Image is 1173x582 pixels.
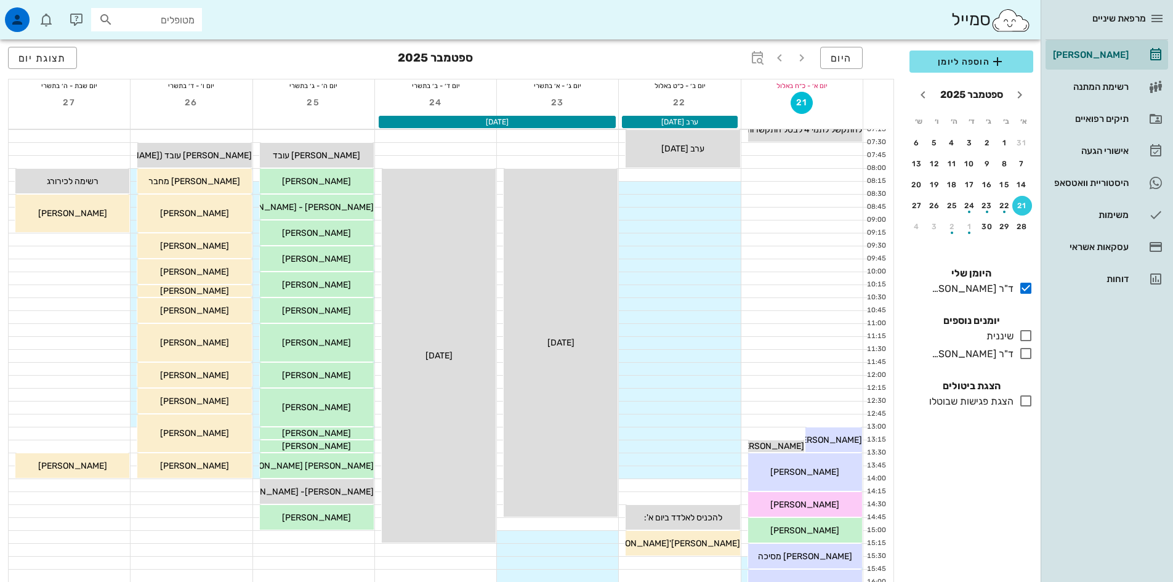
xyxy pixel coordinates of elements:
div: 07:15 [863,124,889,135]
button: 8 [995,154,1015,174]
button: 24 [425,92,447,114]
div: יום א׳ - כ״ח באלול [741,79,863,92]
span: [DATE] [547,337,574,348]
div: סמייל [951,7,1031,33]
div: 11:30 [863,344,889,355]
div: 7 [1012,160,1032,168]
div: 11:00 [863,318,889,329]
div: 8 [995,160,1015,168]
span: [PERSON_NAME]'[PERSON_NAME] [600,538,740,549]
div: 15:15 [863,538,889,549]
a: תיקים רפואיים [1046,104,1168,134]
button: 21 [791,92,813,114]
button: 16 [977,175,997,195]
div: 2 [942,222,962,231]
div: 22 [995,201,1015,210]
div: 14:00 [863,474,889,484]
span: [DATE] [486,118,509,126]
div: 08:15 [863,176,889,187]
div: 11:15 [863,331,889,342]
div: יום ד׳ - ב׳ בתשרי [375,79,496,92]
span: [PERSON_NAME] [282,337,351,348]
th: ד׳ [963,111,979,132]
h4: היומן שלי [909,266,1033,281]
div: 09:00 [863,215,889,225]
span: [PERSON_NAME] מסיכה [758,551,852,562]
div: 08:30 [863,189,889,200]
div: 31 [1012,139,1032,147]
button: חודש הבא [912,84,934,106]
a: [PERSON_NAME] [1046,40,1168,70]
div: רשימת המתנה [1050,82,1129,92]
span: 22 [669,97,691,108]
div: 19 [925,180,945,189]
button: 9 [977,154,997,174]
button: 25 [942,196,962,216]
div: 3 [960,139,980,147]
div: הצגת פגישות שבוטלו [924,394,1014,409]
div: 28 [1012,222,1032,231]
th: ג׳ [981,111,997,132]
div: 21 [1012,201,1032,210]
div: 15:00 [863,525,889,536]
span: [PERSON_NAME] - [PERSON_NAME] [228,202,374,212]
button: ספטמבר 2025 [935,83,1008,107]
div: 1 [995,139,1015,147]
div: שיננית [982,329,1014,344]
th: ש׳ [911,111,927,132]
button: 13 [907,154,927,174]
span: [PERSON_NAME] [160,267,229,277]
div: 12:45 [863,409,889,419]
div: 08:45 [863,202,889,212]
div: 18 [942,180,962,189]
div: 11 [942,160,962,168]
button: 17 [960,175,980,195]
div: 10:00 [863,267,889,277]
span: 27 [58,97,81,108]
button: 29 [995,217,1015,236]
span: [PERSON_NAME] [282,370,351,381]
span: היום [831,52,852,64]
span: ערב [DATE] [661,118,698,126]
button: 1 [960,217,980,236]
div: 10 [960,160,980,168]
div: 10:45 [863,305,889,316]
span: [PERSON_NAME] [160,461,229,471]
div: 20 [907,180,927,189]
h4: יומנים נוספים [909,313,1033,328]
button: 2 [977,133,997,153]
button: 25 [302,92,324,114]
span: [PERSON_NAME] [282,402,351,413]
button: 11 [942,154,962,174]
span: תצוגת יום [18,52,67,64]
span: 25 [302,97,324,108]
div: יום ה׳ - ג׳ בתשרי [253,79,374,92]
button: 1 [995,133,1015,153]
div: 14 [1012,180,1032,189]
div: 23 [977,201,997,210]
button: 19 [925,175,945,195]
span: [DATE] [425,350,453,361]
a: תגהיסטוריית וואטסאפ [1046,168,1168,198]
div: 09:15 [863,228,889,238]
div: 12:15 [863,383,889,394]
a: דוחות [1046,264,1168,294]
span: [PERSON_NAME] [282,441,351,451]
span: [PERSON_NAME] עובד [273,150,360,161]
span: [PERSON_NAME] [38,208,107,219]
span: [PERSON_NAME] [PERSON_NAME] [234,461,374,471]
span: [PERSON_NAME] [770,499,839,510]
div: 17 [960,180,980,189]
div: 15:30 [863,551,889,562]
div: 13:00 [863,422,889,432]
span: [PERSON_NAME] [160,208,229,219]
button: 20 [907,175,927,195]
div: 1 [960,222,980,231]
th: ה׳ [946,111,962,132]
div: 09:30 [863,241,889,251]
span: [PERSON_NAME] [160,305,229,316]
button: 4 [907,217,927,236]
button: 2 [942,217,962,236]
div: 10:30 [863,293,889,303]
th: ו׳ [928,111,944,132]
